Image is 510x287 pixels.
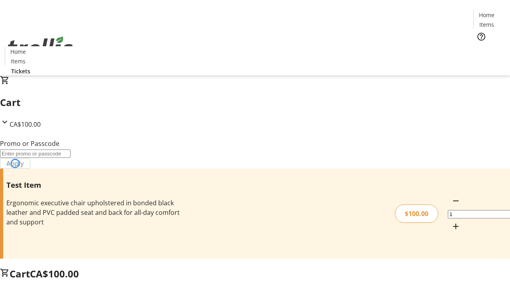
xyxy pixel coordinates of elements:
button: Help [473,29,489,45]
a: Home [474,11,499,19]
button: Decrement by one [448,193,464,209]
span: Home [10,47,26,56]
img: Orient E2E Organization eZL6tGAG7r's Logo [5,28,76,67]
h3: Test Item [6,179,180,191]
span: Items [479,20,494,29]
a: Items [5,57,31,65]
a: Items [474,20,499,29]
a: Tickets [473,46,505,55]
div: $100.00 [395,204,438,223]
span: Items [11,57,25,65]
span: CA$100.00 [30,267,79,280]
span: Tickets [480,46,499,55]
span: Tickets [11,67,30,75]
a: Tickets [5,67,37,75]
span: Home [479,11,494,19]
span: CA$100.00 [10,120,41,129]
div: Ergonomic executive chair upholstered in bonded black leather and PVC padded seat and back for al... [6,198,180,227]
button: Increment by one [448,218,464,234]
a: Home [5,47,31,56]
